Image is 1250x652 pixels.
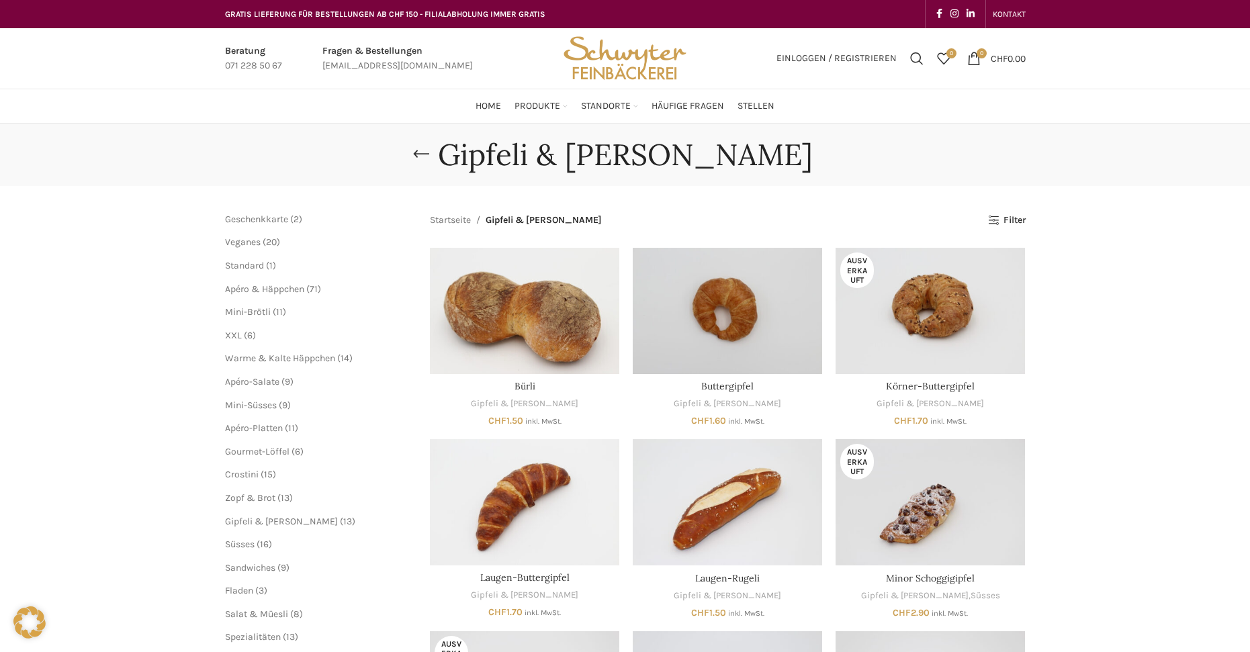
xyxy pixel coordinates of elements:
a: Gipfeli & [PERSON_NAME] [674,398,781,410]
span: 0 [946,48,956,58]
span: Warme & Kalte Häppchen [225,353,335,364]
a: Gipfeli & [PERSON_NAME] [674,590,781,602]
a: Startseite [430,213,471,228]
a: Apéro & Häppchen [225,283,304,295]
a: Produkte [515,93,568,120]
a: Laugen-Rugeli [695,572,760,584]
span: 14 [341,353,349,364]
span: Einloggen / Registrieren [776,54,897,63]
span: 6 [247,330,253,341]
span: 1 [269,260,273,271]
span: 9 [285,376,290,387]
a: Go back [404,141,438,168]
a: Gipfeli & [PERSON_NAME] [225,516,338,527]
div: , [836,590,1025,602]
span: CHF [488,606,506,618]
span: Home [476,100,501,113]
a: Laugen-Rugeli [633,439,822,565]
a: Stellen [738,93,774,120]
a: Gipfeli & [PERSON_NAME] [471,398,578,410]
a: Apéro-Salate [225,376,279,387]
a: Gipfeli & [PERSON_NAME] [471,589,578,602]
bdi: 2.90 [893,607,930,618]
a: Körner-Buttergipfel [836,248,1025,374]
span: Fladen [225,585,253,596]
a: Home [476,93,501,120]
a: Gipfeli & [PERSON_NAME] [877,398,984,410]
a: Körner-Buttergipfel [886,380,975,392]
a: Geschenkkarte [225,214,288,225]
small: inkl. MwSt. [728,609,764,618]
a: Mini-Brötli [225,306,271,318]
a: Linkedin social link [963,5,979,24]
a: Filter [988,215,1025,226]
span: 0 [977,48,987,58]
span: 16 [260,539,269,550]
a: Zopf & Brot [225,492,275,504]
a: Apéro-Platten [225,422,283,434]
span: 20 [266,236,277,248]
span: 9 [282,400,287,411]
span: 11 [276,306,283,318]
a: Standorte [581,93,638,120]
a: Site logo [559,52,690,63]
span: Stellen [738,100,774,113]
span: 13 [343,516,352,527]
span: KONTAKT [993,9,1026,19]
div: Main navigation [218,93,1032,120]
a: 0 CHF0.00 [961,45,1032,72]
a: Standard [225,260,264,271]
small: inkl. MwSt. [932,609,968,618]
small: inkl. MwSt. [930,417,967,426]
a: Infobox link [225,44,282,74]
a: Spezialitäten [225,631,281,643]
div: Secondary navigation [986,1,1032,28]
span: Standorte [581,100,631,113]
a: XXL [225,330,242,341]
span: 9 [281,562,286,573]
span: CHF [991,52,1008,64]
span: CHF [488,415,506,426]
bdi: 1.50 [691,607,726,618]
a: Sandwiches [225,562,275,573]
span: Süsses [225,539,255,550]
a: Laugen-Buttergipfel [430,439,619,565]
a: Gipfeli & [PERSON_NAME] [861,590,969,602]
small: inkl. MwSt. [525,608,561,617]
a: Laugen-Buttergipfel [480,571,570,584]
span: Gipfeli & [PERSON_NAME] [486,213,602,228]
small: inkl. MwSt. [728,417,764,426]
span: GRATIS LIEFERUNG FÜR BESTELLUNGEN AB CHF 150 - FILIALABHOLUNG IMMER GRATIS [225,9,545,19]
span: CHF [691,607,709,618]
a: Gourmet-Löffel [225,446,289,457]
a: 0 [930,45,957,72]
a: Facebook social link [932,5,946,24]
a: Salat & Müesli [225,608,288,620]
span: Häufige Fragen [652,100,724,113]
a: Infobox link [322,44,473,74]
span: 2 [294,214,299,225]
span: CHF [691,415,709,426]
bdi: 1.60 [691,415,726,426]
a: Minor Schoggigipfel [886,572,975,584]
span: 13 [281,492,289,504]
nav: Breadcrumb [430,213,602,228]
span: 6 [295,446,300,457]
a: Mini-Süsses [225,400,277,411]
div: Meine Wunschliste [930,45,957,72]
a: Instagram social link [946,5,963,24]
a: Bürli [515,380,535,392]
span: Veganes [225,236,261,248]
span: Ausverkauft [840,444,874,479]
a: Suchen [903,45,930,72]
bdi: 0.00 [991,52,1026,64]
